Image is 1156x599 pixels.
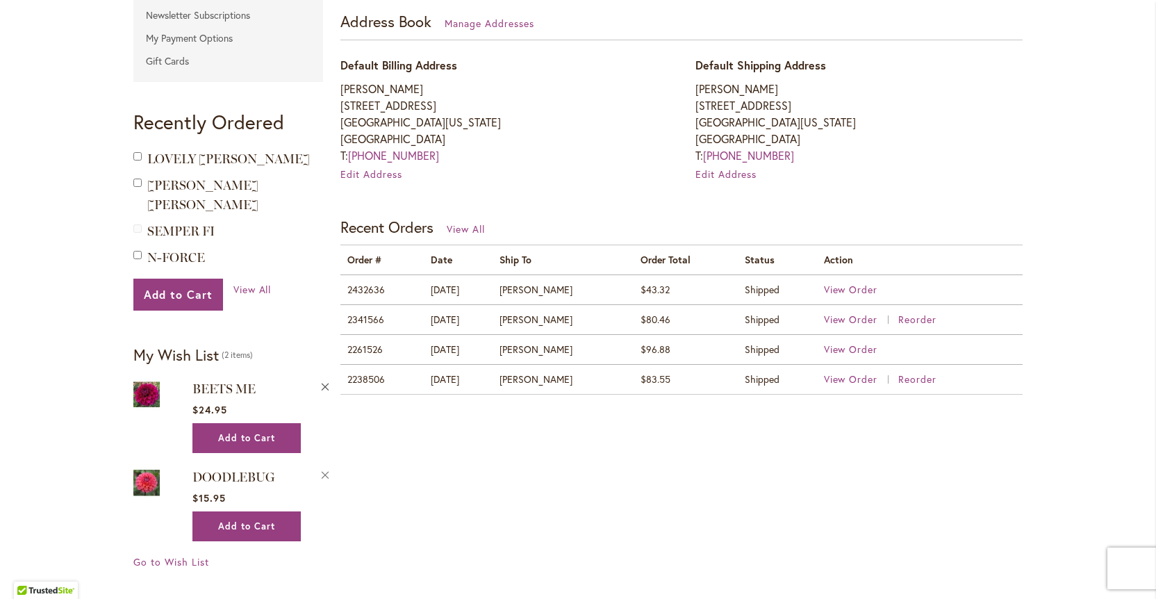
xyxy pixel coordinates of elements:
span: Add to Cart [144,287,213,302]
span: Default Shipping Address [695,58,826,72]
td: [PERSON_NAME] [493,274,634,304]
a: [PHONE_NUMBER] [703,148,794,163]
td: [PERSON_NAME] [493,364,634,394]
td: [PERSON_NAME] [493,304,634,334]
a: LOVELY [PERSON_NAME] [147,151,310,167]
span: $96.88 [641,343,670,356]
a: Gift Cards [133,51,323,72]
td: [DATE] [424,334,493,364]
strong: My Wish List [133,345,219,365]
strong: Address Book [340,11,431,31]
button: Add to Cart [133,279,223,311]
th: Order Total [634,245,737,274]
a: Go to Wish List [133,555,209,569]
span: $43.32 [641,283,670,296]
strong: Recent Orders [340,217,433,237]
span: $24.95 [192,403,227,416]
a: Newsletter Subscriptions [133,5,323,26]
td: 2341566 [340,304,424,334]
a: DOODLEBUG [133,467,160,501]
span: Add to Cart [218,520,275,532]
a: Reorder [898,313,936,326]
a: View All [233,283,272,297]
a: N-FORCE [147,250,205,265]
strong: Recently Ordered [133,109,284,135]
span: Add to Cart [218,432,275,444]
td: [DATE] [424,274,493,304]
img: DOODLEBUG [133,467,160,498]
td: 2238506 [340,364,424,394]
span: View Order [824,313,878,326]
iframe: Launch Accessibility Center [10,550,49,589]
span: $83.55 [641,372,670,386]
a: View Order [824,372,896,386]
a: BEETS ME [133,379,160,413]
th: Date [424,245,493,274]
span: 2 items [222,350,253,360]
address: [PERSON_NAME] [STREET_ADDRESS] [GEOGRAPHIC_DATA][US_STATE] [GEOGRAPHIC_DATA] T: [340,81,668,164]
td: 2261526 [340,334,424,364]
td: Shipped [738,274,817,304]
td: Shipped [738,364,817,394]
th: Status [738,245,817,274]
a: [PERSON_NAME] [PERSON_NAME] [147,178,258,213]
a: Edit Address [340,167,402,181]
a: Manage Addresses [445,17,534,30]
td: [DATE] [424,304,493,334]
a: My Payment Options [133,28,323,49]
a: Reorder [898,372,936,386]
a: View Order [824,313,896,326]
td: 2432636 [340,274,424,304]
th: Order # [340,245,424,274]
button: Add to Cart [192,423,301,453]
a: BEETS ME [192,381,256,397]
span: $80.46 [641,313,670,326]
a: View Order [824,283,878,296]
span: View All [233,283,272,296]
a: [PHONE_NUMBER] [348,148,439,163]
th: Action [817,245,1023,274]
a: DOODLEBUG [192,470,274,485]
img: BEETS ME [133,379,160,410]
td: [PERSON_NAME] [493,334,634,364]
span: Default Billing Address [340,58,457,72]
span: $15.95 [192,491,226,504]
th: Ship To [493,245,634,274]
span: Go to Wish List [133,555,209,568]
span: View Order [824,372,878,386]
address: [PERSON_NAME] [STREET_ADDRESS] [GEOGRAPHIC_DATA][US_STATE] [GEOGRAPHIC_DATA] T: [695,81,1023,164]
button: Add to Cart [192,511,301,541]
a: View All [447,222,485,236]
td: Shipped [738,304,817,334]
a: Edit Address [695,167,757,181]
td: Shipped [738,334,817,364]
a: View Order [824,343,878,356]
a: SEMPER FI [147,224,215,239]
td: [DATE] [424,364,493,394]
